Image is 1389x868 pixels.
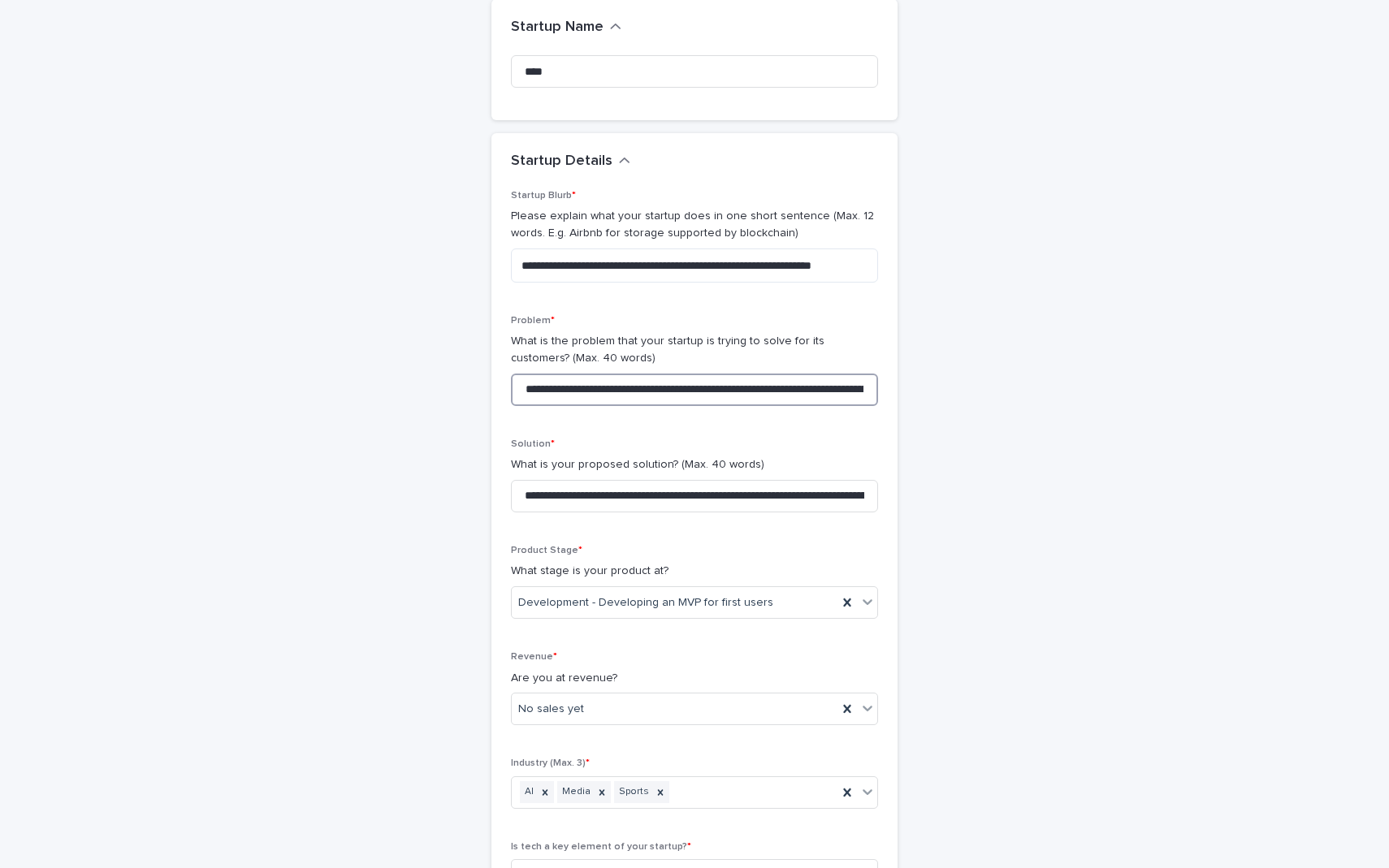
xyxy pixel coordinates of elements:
span: Is tech a key element of your startup? [511,842,691,852]
span: Product Stage [511,546,582,555]
h2: Startup Name [511,19,604,37]
div: Media [557,781,593,803]
span: No sales yet [518,701,584,718]
h2: Startup Details [511,153,612,171]
p: Please explain what your startup does in one short sentence (Max. 12 words. E.g. Airbnb for stora... [511,208,878,242]
p: What is your proposed solution? (Max. 40 words) [511,456,878,473]
button: Startup Details [511,153,630,171]
span: Development - Developing an MVP for first users [518,594,773,611]
p: What stage is your product at? [511,563,878,580]
div: Sports [614,781,651,803]
p: Are you at revenue? [511,670,878,687]
span: Revenue [511,652,557,662]
button: Startup Name [511,19,621,37]
p: What is the problem that your startup is trying to solve for its customers? (Max. 40 words) [511,333,878,367]
span: Problem [511,316,555,326]
span: Solution [511,439,555,449]
div: AI [520,781,536,803]
span: Industry (Max. 3) [511,758,590,768]
span: Startup Blurb [511,191,576,201]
